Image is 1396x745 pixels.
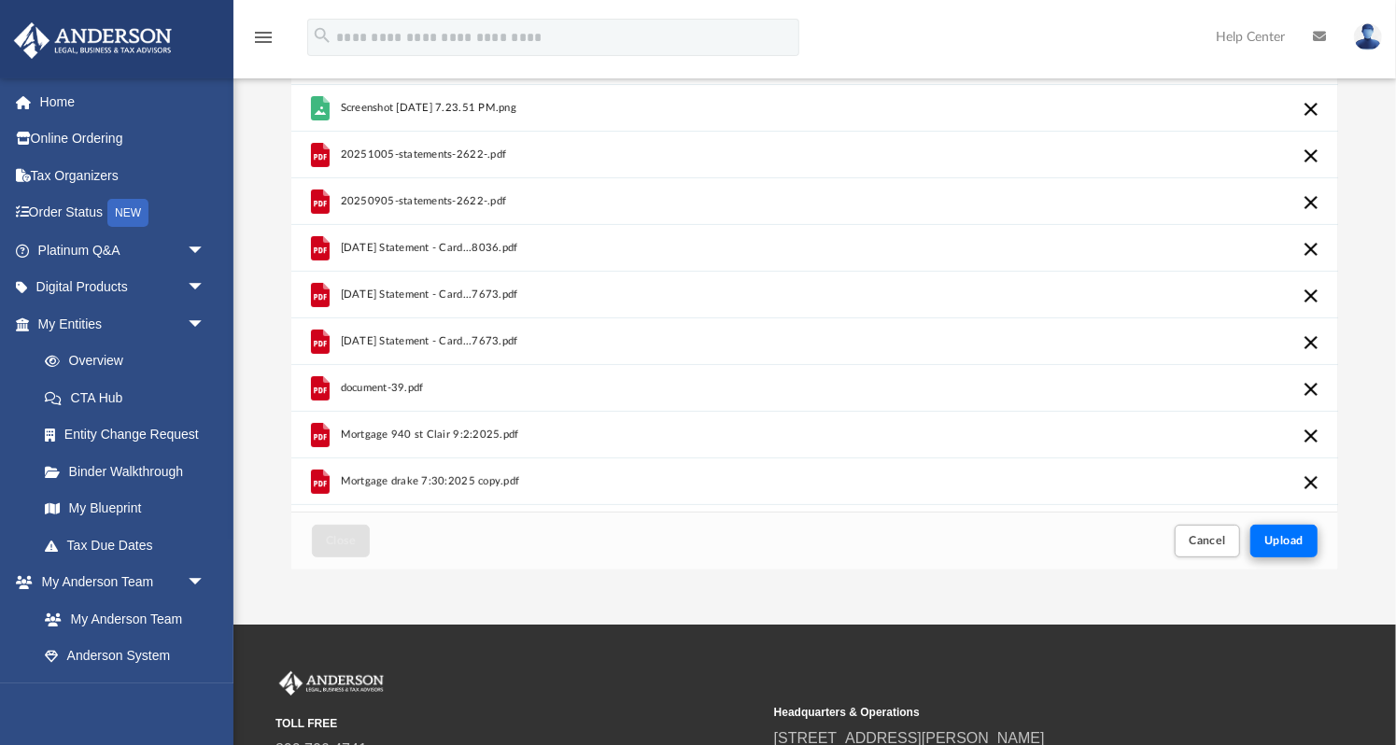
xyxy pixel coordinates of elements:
span: [DATE] Statement - Card...7673.pdf [341,288,518,301]
button: Cancel this upload [1301,191,1323,214]
small: Headquarters & Operations [774,704,1260,721]
a: Anderson System [26,638,224,675]
span: Cancel [1189,535,1226,546]
button: Cancel this upload [1301,378,1323,401]
a: Overview [26,343,233,380]
span: Upload [1264,535,1304,546]
a: Online Ordering [13,120,233,158]
a: Binder Walkthrough [26,453,233,490]
button: Cancel this upload [1301,238,1323,260]
a: CTA Hub [26,379,233,416]
span: Screenshot [DATE] 7.23.51 PM.png [341,102,516,114]
button: Close [312,525,370,557]
a: Client Referrals [26,674,224,711]
span: [DATE] Statement - Card...7673.pdf [341,335,518,347]
button: Cancel this upload [1301,331,1323,354]
span: arrow_drop_down [187,269,224,307]
a: My Entitiesarrow_drop_down [13,305,233,343]
button: Cancel this upload [1301,285,1323,307]
span: Close [326,535,356,546]
span: [DATE] Statement - Card...8036.pdf [341,242,518,254]
span: arrow_drop_down [187,564,224,602]
span: 20250905-statements-2622-.pdf [341,195,507,207]
div: grid [291,38,1338,512]
a: My Anderson Teamarrow_drop_down [13,564,224,601]
button: Cancel this upload [1301,425,1323,447]
img: Anderson Advisors Platinum Portal [8,22,177,59]
button: Cancel [1175,525,1240,557]
a: Entity Change Request [26,416,233,454]
span: Mortgage drake 7:30:2025 copy.pdf [341,475,520,487]
img: Anderson Advisors Platinum Portal [275,671,388,696]
small: TOLL FREE [275,715,761,732]
span: document-39.pdf [341,382,424,394]
a: Tax Due Dates [26,527,233,564]
a: Platinum Q&Aarrow_drop_down [13,232,233,269]
a: Order StatusNEW [13,194,233,232]
a: Tax Organizers [13,157,233,194]
button: Upload [1250,525,1318,557]
button: Cancel this upload [1301,471,1323,494]
div: NEW [107,199,148,227]
a: Home [13,83,233,120]
a: menu [252,35,275,49]
a: My Anderson Team [26,600,215,638]
span: Mortgage 940 st Clair 9:2:2025.pdf [341,429,519,441]
span: arrow_drop_down [187,305,224,344]
a: Digital Productsarrow_drop_down [13,269,233,306]
i: menu [252,26,275,49]
button: Cancel this upload [1301,145,1323,167]
span: 20251005-statements-2622-.pdf [341,148,507,161]
button: Cancel this upload [1301,98,1323,120]
div: Upload [291,38,1338,569]
i: search [312,25,332,46]
span: arrow_drop_down [187,232,224,270]
img: User Pic [1354,23,1382,50]
a: My Blueprint [26,490,224,527]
